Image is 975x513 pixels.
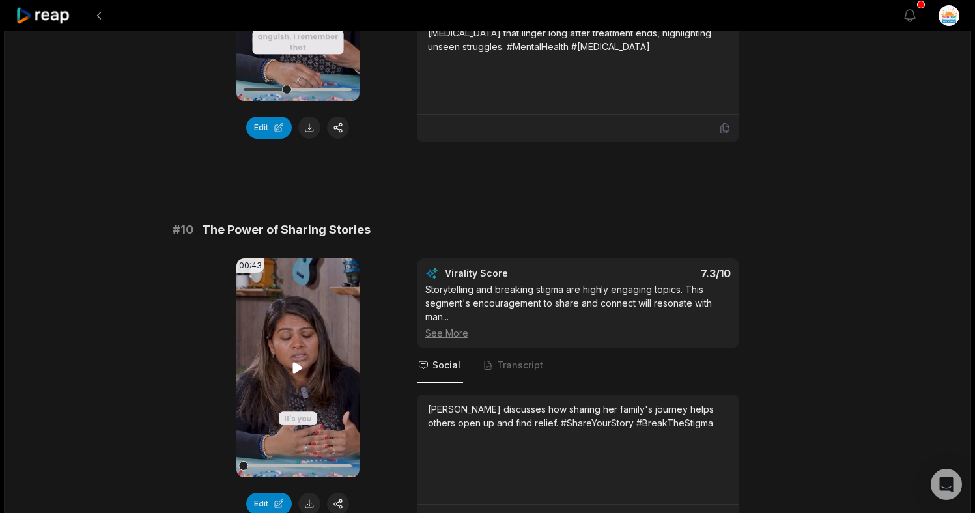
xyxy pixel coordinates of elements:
[497,359,543,372] span: Transcript
[445,267,585,280] div: Virality Score
[425,283,731,340] div: Storytelling and breaking stigma are highly engaging topics. This segment's encouragement to shar...
[591,267,731,280] div: 7.3 /10
[428,402,728,430] div: [PERSON_NAME] discusses how sharing her family's journey helps others open up and find relief. #S...
[173,221,194,239] span: # 10
[236,258,360,477] video: Your browser does not support mp4 format.
[425,326,731,340] div: See More
[246,117,292,139] button: Edit
[417,348,739,383] nav: Tabs
[432,359,460,372] span: Social
[202,221,371,239] span: The Power of Sharing Stories
[428,12,728,53] div: [PERSON_NAME] describes the ongoing anxiety and [MEDICAL_DATA] that linger long after treatment e...
[931,469,962,500] div: Open Intercom Messenger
